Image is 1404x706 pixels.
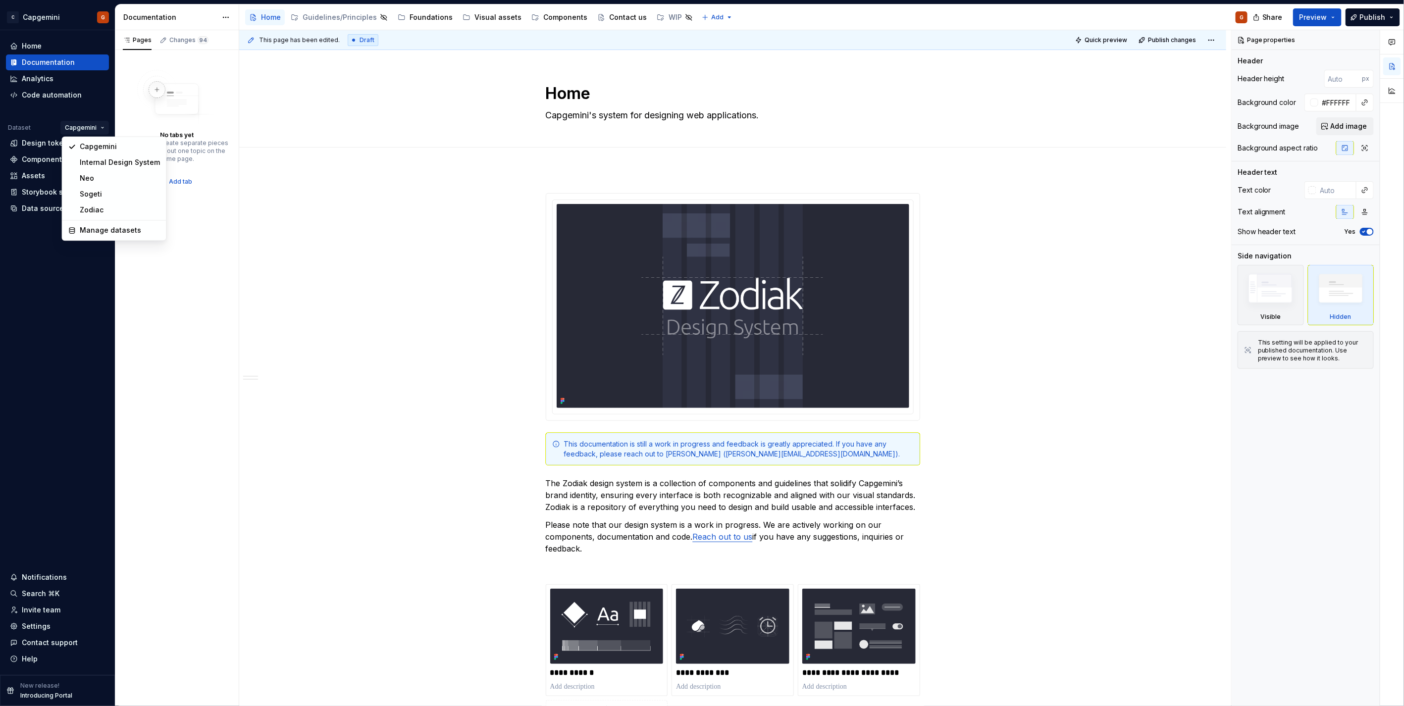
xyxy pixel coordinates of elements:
[80,205,160,215] div: Zodiac
[80,142,160,152] div: Capgemini
[80,226,160,236] div: Manage datasets
[64,223,164,239] a: Manage datasets
[80,174,160,184] div: Neo
[80,158,160,168] div: Internal Design System
[80,190,160,200] div: Sogeti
